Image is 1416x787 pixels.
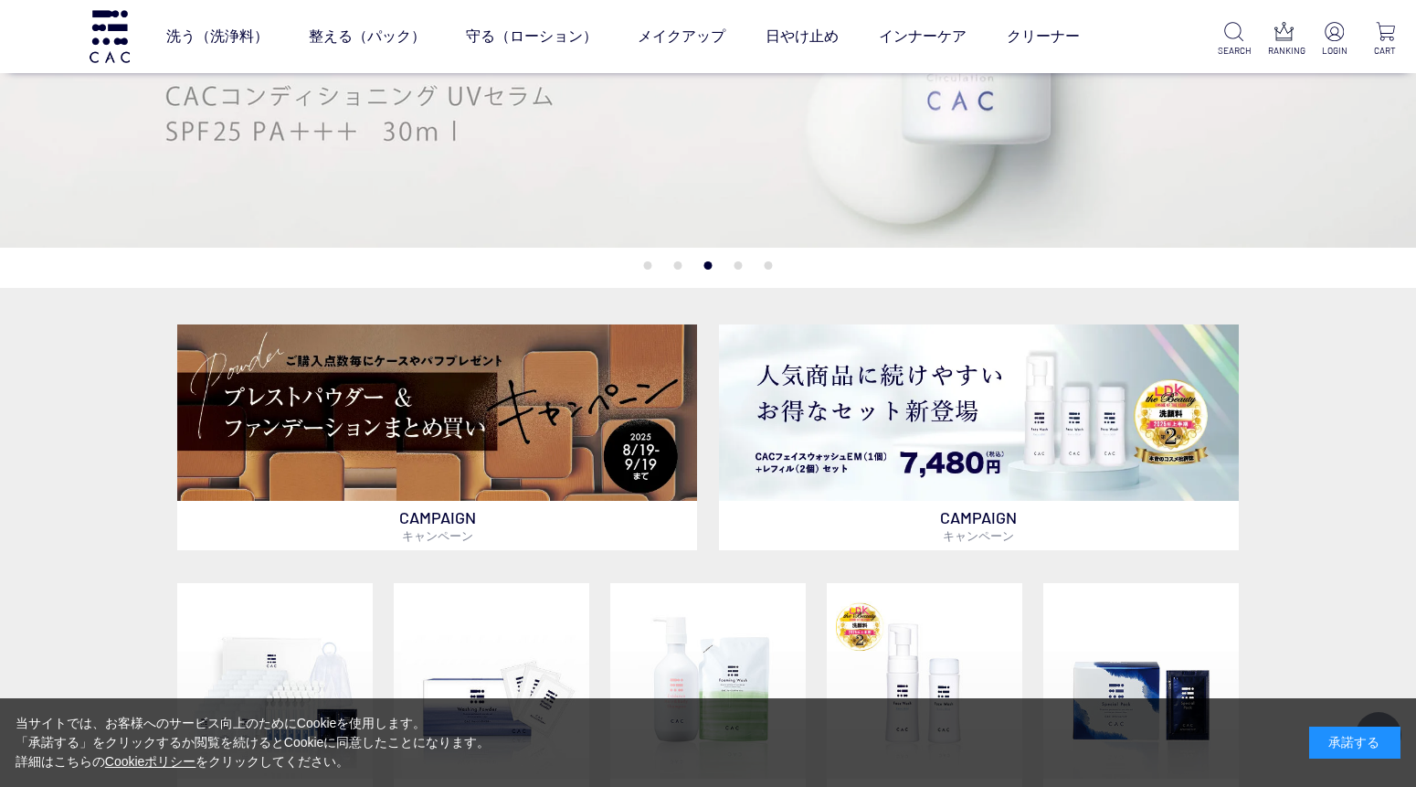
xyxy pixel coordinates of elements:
a: RANKING [1268,22,1300,58]
p: CAMPAIGN [177,501,698,550]
img: ベースメイクキャンペーン [177,324,698,501]
a: SEARCH [1218,22,1250,58]
div: 当サイトでは、お客様へのサービス向上のためにCookieを使用します。 「承諾する」をクリックするか閲覧を続けるとCookieに同意したことになります。 詳細はこちらの をクリックしてください。 [16,714,491,771]
a: LOGIN [1318,22,1350,58]
div: 承諾する [1309,727,1400,759]
p: LOGIN [1318,44,1350,58]
a: 守る（ローション） [466,11,597,62]
button: 1 of 5 [644,261,652,270]
button: 5 of 5 [765,261,773,270]
p: CAMPAIGN [719,501,1240,550]
a: CART [1369,22,1401,58]
a: メイクアップ [638,11,725,62]
img: 泡洗顔料 [827,583,1022,779]
a: 洗う（洗浄料） [166,11,269,62]
button: 2 of 5 [674,261,682,270]
a: 日やけ止め [766,11,839,62]
p: RANKING [1268,44,1300,58]
span: キャンペーン [402,528,473,543]
a: クリーナー [1007,11,1080,62]
p: CART [1369,44,1401,58]
img: フェイスウォッシュ＋レフィル2個セット [719,324,1240,501]
a: フェイスウォッシュ＋レフィル2個セット フェイスウォッシュ＋レフィル2個セット CAMPAIGNキャンペーン [719,324,1240,550]
a: インナーケア [879,11,967,62]
a: Cookieポリシー [105,754,196,769]
button: 3 of 5 [704,261,713,270]
p: SEARCH [1218,44,1250,58]
img: logo [87,10,132,62]
a: ベースメイクキャンペーン ベースメイクキャンペーン CAMPAIGNキャンペーン [177,324,698,550]
img: トライアルセット [177,583,373,779]
a: 整える（パック） [309,11,426,62]
button: 4 of 5 [734,261,743,270]
span: キャンペーン [943,528,1014,543]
